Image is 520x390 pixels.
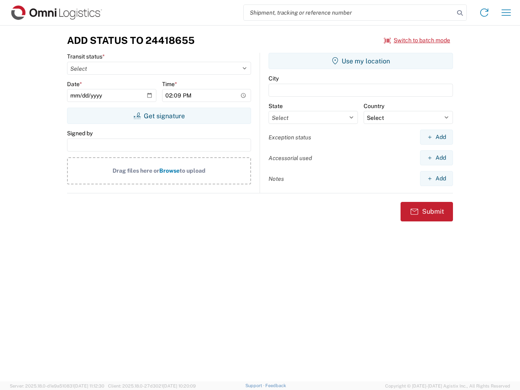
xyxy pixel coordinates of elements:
[269,53,453,69] button: Use my location
[67,80,82,88] label: Date
[401,202,453,221] button: Submit
[420,171,453,186] button: Add
[269,154,312,162] label: Accessorial used
[67,108,251,124] button: Get signature
[67,53,105,60] label: Transit status
[420,130,453,145] button: Add
[384,34,450,47] button: Switch to batch mode
[269,175,284,182] label: Notes
[420,150,453,165] button: Add
[364,102,384,110] label: Country
[385,382,510,390] span: Copyright © [DATE]-[DATE] Agistix Inc., All Rights Reserved
[163,383,196,388] span: [DATE] 10:20:09
[67,130,93,137] label: Signed by
[269,102,283,110] label: State
[159,167,180,174] span: Browse
[113,167,159,174] span: Drag files here or
[265,383,286,388] a: Feedback
[180,167,206,174] span: to upload
[67,35,195,46] h3: Add Status to 24418655
[269,75,279,82] label: City
[162,80,177,88] label: Time
[10,383,104,388] span: Server: 2025.18.0-d1e9a510831
[74,383,104,388] span: [DATE] 11:12:30
[244,5,454,20] input: Shipment, tracking or reference number
[108,383,196,388] span: Client: 2025.18.0-27d3021
[245,383,266,388] a: Support
[269,134,311,141] label: Exception status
